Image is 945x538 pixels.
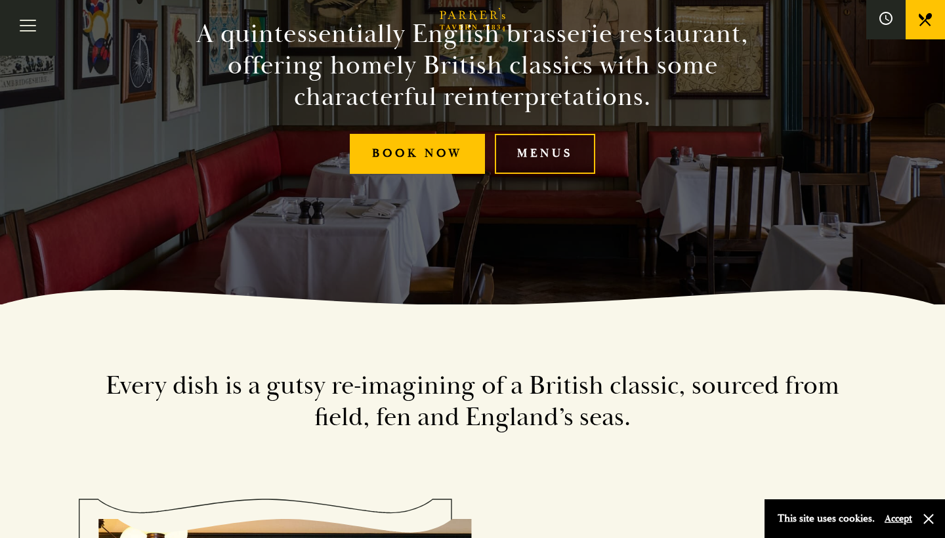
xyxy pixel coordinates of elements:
p: This site uses cookies. [778,509,875,528]
button: Close and accept [922,512,935,526]
h2: Every dish is a gutsy re-imagining of a British classic, sourced from field, fen and England’s seas. [98,370,847,433]
a: Menus [495,134,595,174]
h2: A quintessentially English brasserie restaurant, offering homely British classics with some chara... [173,18,772,113]
button: Accept [885,512,912,525]
a: Book Now [350,134,485,174]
